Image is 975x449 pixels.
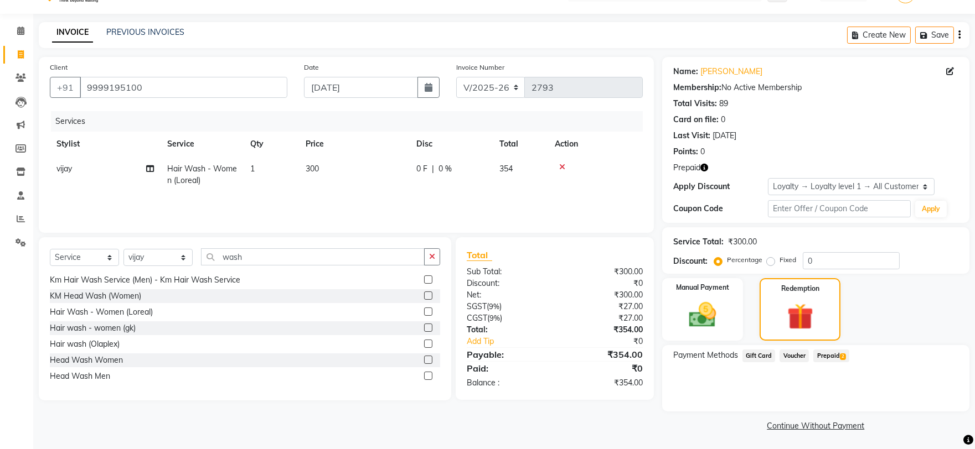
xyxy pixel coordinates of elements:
[458,336,571,347] a: Add Tip
[489,302,499,311] span: 9%
[458,301,555,312] div: ( )
[780,349,809,362] span: Voucher
[673,349,738,361] span: Payment Methods
[555,324,651,336] div: ₹354.00
[673,130,710,142] div: Last Visit:
[432,163,434,175] span: |
[555,362,651,375] div: ₹0
[50,132,161,156] th: Stylist
[458,348,555,361] div: Payable:
[458,289,555,301] div: Net:
[840,353,846,360] span: 2
[915,201,947,217] button: Apply
[161,132,244,156] th: Service
[50,322,136,334] div: Hair wash - women (gk)
[250,164,255,174] span: 1
[50,62,68,72] label: Client
[680,299,725,331] img: _cash.svg
[555,312,651,324] div: ₹27.00
[52,23,93,43] a: INVOICE
[721,114,725,126] div: 0
[201,248,425,265] input: Search or Scan
[80,77,287,98] input: Search by Name/Mobile/Email/Code
[673,98,717,109] div: Total Visits:
[555,266,651,278] div: ₹300.00
[458,362,555,375] div: Paid:
[493,132,548,156] th: Total
[781,284,819,294] label: Redemption
[50,306,153,318] div: Hair Wash - Women (Loreal)
[458,324,555,336] div: Total:
[673,236,724,248] div: Service Total:
[742,349,776,362] span: Gift Card
[673,146,698,158] div: Points:
[779,300,822,333] img: _gift.svg
[489,314,500,322] span: 9%
[548,132,643,156] th: Action
[416,163,427,175] span: 0 F
[728,236,757,248] div: ₹300.00
[56,164,72,174] span: vijay
[673,82,721,93] div: Membership:
[106,27,184,37] a: PREVIOUS INVOICES
[167,164,237,185] span: Hair Wash - Women (Loreal)
[555,377,651,389] div: ₹354.00
[555,278,651,289] div: ₹0
[306,164,319,174] span: 300
[410,132,493,156] th: Disc
[244,132,299,156] th: Qty
[727,255,762,265] label: Percentage
[713,130,736,142] div: [DATE]
[456,62,504,72] label: Invoice Number
[555,348,651,361] div: ₹354.00
[673,162,700,174] span: Prepaid
[673,66,698,77] div: Name:
[700,66,762,77] a: [PERSON_NAME]
[673,82,958,93] div: No Active Membership
[458,312,555,324] div: ( )
[673,255,708,267] div: Discount:
[50,290,141,302] div: KM Head Wash (Women)
[50,370,110,382] div: Head Wash Men
[467,249,492,261] span: Total
[676,283,729,293] label: Manual Payment
[780,255,796,265] label: Fixed
[51,111,651,132] div: Services
[768,200,911,217] input: Enter Offer / Coupon Code
[915,27,954,44] button: Save
[673,203,768,215] div: Coupon Code
[50,354,123,366] div: Head Wash Women
[50,338,120,350] div: Hair wash (Olaplex)
[458,278,555,289] div: Discount:
[664,420,967,432] a: Continue Without Payment
[847,27,911,44] button: Create New
[50,274,240,286] div: Km Hair Wash Service (Men) - Km Hair Wash Service
[555,289,651,301] div: ₹300.00
[299,132,410,156] th: Price
[700,146,705,158] div: 0
[555,301,651,312] div: ₹27.00
[304,62,319,72] label: Date
[50,77,81,98] button: +91
[571,336,651,347] div: ₹0
[673,181,768,192] div: Apply Discount
[673,114,719,126] div: Card on file:
[813,349,849,362] span: Prepaid
[439,163,452,175] span: 0 %
[458,377,555,389] div: Balance :
[458,266,555,278] div: Sub Total:
[467,313,487,323] span: CGST
[719,98,728,109] div: 89
[467,301,487,311] span: SGST
[499,164,513,174] span: 354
